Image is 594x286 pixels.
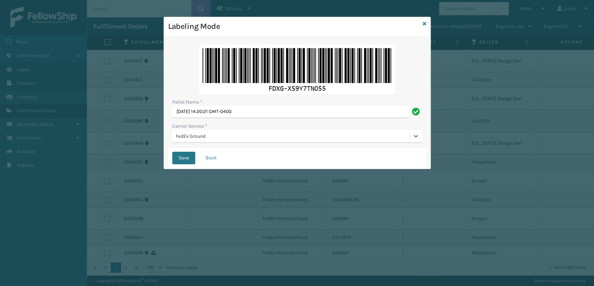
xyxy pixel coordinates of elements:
h3: Labeling Mode [168,21,420,32]
div: FedEx Ground [176,133,410,140]
label: Pallet Name [172,98,202,106]
label: Carrier Service [172,122,207,130]
img: 62X5mkAAAAGSURBVAMAyoKYWwgCIowAAAAASUVORK5CYII= [199,45,395,94]
button: Save [172,152,195,164]
button: Back [199,152,223,164]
